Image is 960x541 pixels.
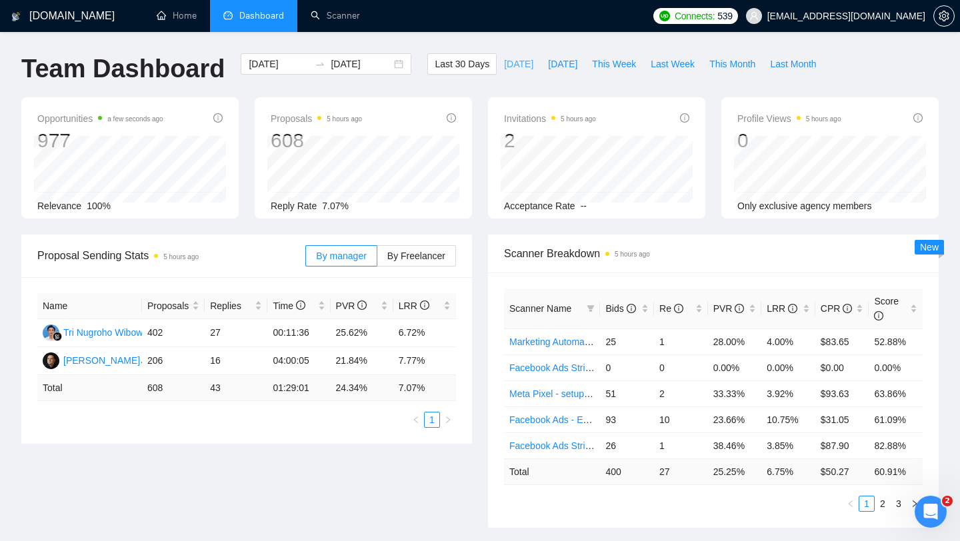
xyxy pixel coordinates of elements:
span: Proposals [147,298,189,313]
span: This Month [709,57,755,71]
td: 0.00% [708,354,762,380]
span: setting [934,11,954,21]
button: right [440,412,456,428]
span: Bids [605,303,635,314]
span: Profile Views [737,111,841,127]
th: Name [37,293,142,319]
td: 38.46% [708,432,762,458]
span: info-circle [420,300,429,310]
span: info-circle [913,113,923,123]
td: $87.90 [815,432,869,458]
div: [PERSON_NAME] [63,353,140,368]
span: Scanner Breakdown [504,245,923,262]
li: Next Page [907,496,923,512]
div: 608 [271,128,362,153]
span: Invitations [504,111,596,127]
span: left [412,416,420,424]
span: Relevance [37,201,81,211]
button: left [843,496,859,512]
span: 100% [87,201,111,211]
td: 6.75 % [761,458,815,484]
a: Meta Pixel - setup, troubleshooting, tracking [509,388,691,399]
span: Last 30 Days [435,57,489,71]
span: swap-right [315,59,325,69]
time: 5 hours ago [615,251,650,258]
time: 5 hours ago [561,115,596,123]
td: 7.07 % [393,375,456,401]
span: filter [587,304,595,312]
a: setting [933,11,955,21]
a: 1 [425,412,439,427]
td: 6.72% [393,319,456,347]
td: 26 [600,432,654,458]
span: Dashboard [239,10,284,21]
td: 206 [142,347,205,375]
button: Last 30 Days [427,53,497,75]
li: 1 [859,496,875,512]
li: 3 [891,496,907,512]
span: info-circle [447,113,456,123]
span: [DATE] [548,57,577,71]
span: right [911,500,919,508]
td: 04:00:05 [267,347,330,375]
th: Proposals [142,293,205,319]
span: 2 [942,496,953,506]
td: 23.66% [708,406,762,432]
li: Previous Page [408,412,424,428]
button: setting [933,5,955,27]
span: Proposal Sending Stats [37,247,305,264]
span: Replies [210,298,252,313]
span: Reply Rate [271,201,317,211]
span: info-circle [680,113,689,123]
span: filter [584,298,597,318]
td: 1 [654,432,708,458]
img: gigradar-bm.png [53,332,62,341]
button: right [907,496,923,512]
td: 24.34 % [331,375,393,401]
td: 52.88% [869,328,923,354]
td: 402 [142,319,205,347]
td: $0.00 [815,354,869,380]
span: Re [659,303,683,314]
td: 60.91 % [869,458,923,484]
a: TNTri Nugroho Wibowo [43,326,148,337]
span: Opportunities [37,111,163,127]
span: CPR [821,303,852,314]
a: Facebook Ads Strict Budget - V2 [509,440,644,451]
a: 3 [891,496,906,511]
span: dashboard [223,11,233,20]
span: Last Month [770,57,816,71]
td: 82.88% [869,432,923,458]
td: 4.00% [761,328,815,354]
td: 400 [600,458,654,484]
td: 0 [654,354,708,380]
td: 33.33% [708,380,762,406]
td: $83.65 [815,328,869,354]
span: Only exclusive agency members [737,201,872,211]
td: 0 [600,354,654,380]
span: -- [581,201,587,211]
td: 3.85% [761,432,815,458]
td: $31.05 [815,406,869,432]
span: LRR [399,300,429,311]
td: 01:29:01 [267,375,330,401]
td: 1 [654,328,708,354]
a: Marketing Automation - [PERSON_NAME] [509,336,685,347]
button: This Week [585,53,643,75]
span: info-circle [874,311,883,320]
time: 5 hours ago [163,253,199,261]
td: $ 50.27 [815,458,869,484]
td: 63.86% [869,380,923,406]
span: Proposals [271,111,362,127]
span: Score [874,296,899,321]
span: By manager [316,251,366,261]
span: PVR [713,303,745,314]
button: Last Week [643,53,702,75]
button: Last Month [763,53,823,75]
td: 10.75% [761,406,815,432]
span: left [847,500,855,508]
span: PVR [336,300,367,311]
li: Previous Page [843,496,859,512]
li: Next Page [440,412,456,428]
td: Total [37,375,142,401]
